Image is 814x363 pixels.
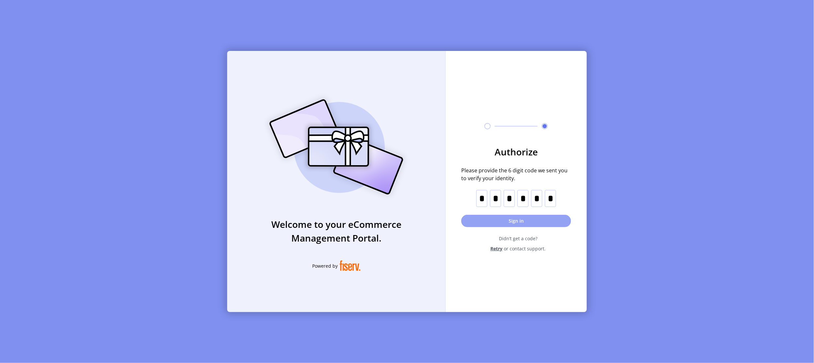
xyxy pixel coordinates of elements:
span: Retry [491,245,503,252]
button: Sign in [461,215,571,227]
span: or contact support. [504,245,546,252]
span: Didn’t get a code? [465,235,571,242]
span: Powered by [312,262,338,269]
h3: Authorize [461,145,571,159]
h3: Welcome to your eCommerce Management Portal. [227,217,446,245]
span: Please provide the 6 digit code we sent you to verify your identity. [461,166,571,182]
img: card_Illustration.svg [260,92,413,202]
